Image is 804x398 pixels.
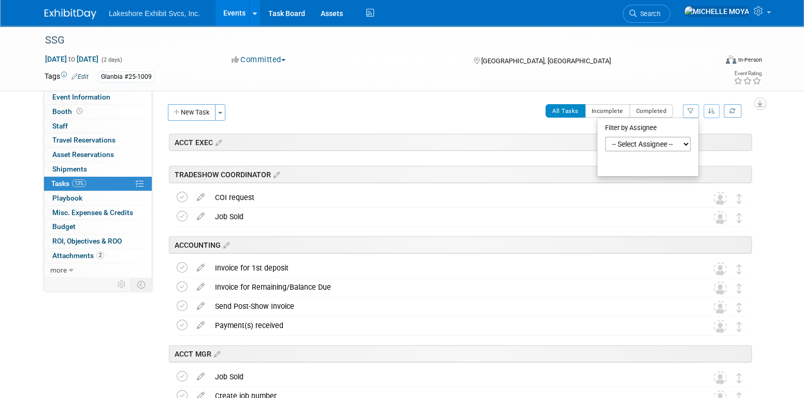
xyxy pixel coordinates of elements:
[713,211,727,224] img: Unassigned
[210,278,693,296] div: Invoice for Remaining/Balance Due
[44,105,152,119] a: Booth
[481,57,610,65] span: [GEOGRAPHIC_DATA], [GEOGRAPHIC_DATA]
[210,208,693,225] div: Job Sold
[545,104,585,118] button: All Tasks
[44,206,152,220] a: Misc. Expenses & Credits
[71,73,89,80] a: Edit
[44,177,152,191] a: Tasks13%
[210,259,693,277] div: Invoice for 1st deposit
[724,104,741,118] a: Refresh
[713,301,727,314] img: Unassigned
[210,189,693,206] div: COI request
[101,56,122,63] span: (2 days)
[52,122,68,130] span: Staff
[737,264,742,274] i: Move task
[44,90,152,104] a: Event Information
[737,213,742,223] i: Move task
[737,373,742,383] i: Move task
[67,55,77,63] span: to
[52,107,84,116] span: Booth
[44,148,152,162] a: Asset Reservations
[726,55,736,64] img: Format-Inperson.png
[44,162,152,176] a: Shipments
[96,251,104,259] span: 2
[737,283,742,293] i: Move task
[655,54,762,69] div: Event Format
[169,134,752,151] div: ACCT EXEC
[737,322,742,332] i: Move task
[713,192,727,205] img: Unassigned
[52,136,116,144] span: Travel Reservations
[192,302,210,311] a: edit
[713,320,727,333] img: Unassigned
[44,263,152,277] a: more
[45,54,99,64] span: [DATE] [DATE]
[52,93,110,101] span: Event Information
[52,222,76,231] span: Budget
[734,71,762,76] div: Event Rating
[623,5,670,23] a: Search
[629,104,673,118] button: Completed
[713,262,727,276] img: Unassigned
[210,368,693,386] div: Job Sold
[51,179,86,188] span: Tasks
[271,169,280,179] a: Edit sections
[131,278,152,291] td: Toggle Event Tabs
[98,72,155,82] div: Glanbia #25-1009
[169,166,752,183] div: TRADESHOW COORDINATOR
[75,107,84,115] span: Booth not reserved yet
[44,220,152,234] a: Budget
[637,10,661,18] span: Search
[192,263,210,273] a: edit
[50,266,67,274] span: more
[45,71,89,83] td: Tags
[713,371,727,385] img: Unassigned
[113,278,131,291] td: Personalize Event Tab Strip
[44,191,152,205] a: Playbook
[168,104,216,121] button: New Task
[738,56,762,64] div: In-Person
[41,31,701,50] div: SSG
[52,194,82,202] span: Playbook
[52,237,122,245] span: ROI, Objectives & ROO
[192,372,210,381] a: edit
[44,234,152,248] a: ROI, Objectives & ROO
[45,9,96,19] img: ExhibitDay
[52,251,104,260] span: Attachments
[737,303,742,312] i: Move task
[221,239,229,250] a: Edit sections
[737,194,742,204] i: Move task
[109,9,200,18] span: Lakeshore Exhibit Svcs, Inc.
[684,6,750,17] img: MICHELLE MOYA
[210,317,693,334] div: Payment(s) received
[72,179,86,187] span: 13%
[169,345,752,362] div: ACCT MGR
[192,282,210,292] a: edit
[44,133,152,147] a: Travel Reservations
[228,54,290,65] button: Committed
[192,212,210,221] a: edit
[192,321,210,330] a: edit
[605,121,691,137] div: Filter by Assignee
[52,165,87,173] span: Shipments
[210,297,693,315] div: Send Post-Show Invoice
[192,193,210,202] a: edit
[169,236,752,253] div: ACCOUNTING
[52,150,114,159] span: Asset Reservations
[52,208,133,217] span: Misc. Expenses & Credits
[211,348,220,359] a: Edit sections
[44,249,152,263] a: Attachments2
[585,104,630,118] button: Incomplete
[213,137,222,147] a: Edit sections
[44,119,152,133] a: Staff
[713,281,727,295] img: Unassigned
